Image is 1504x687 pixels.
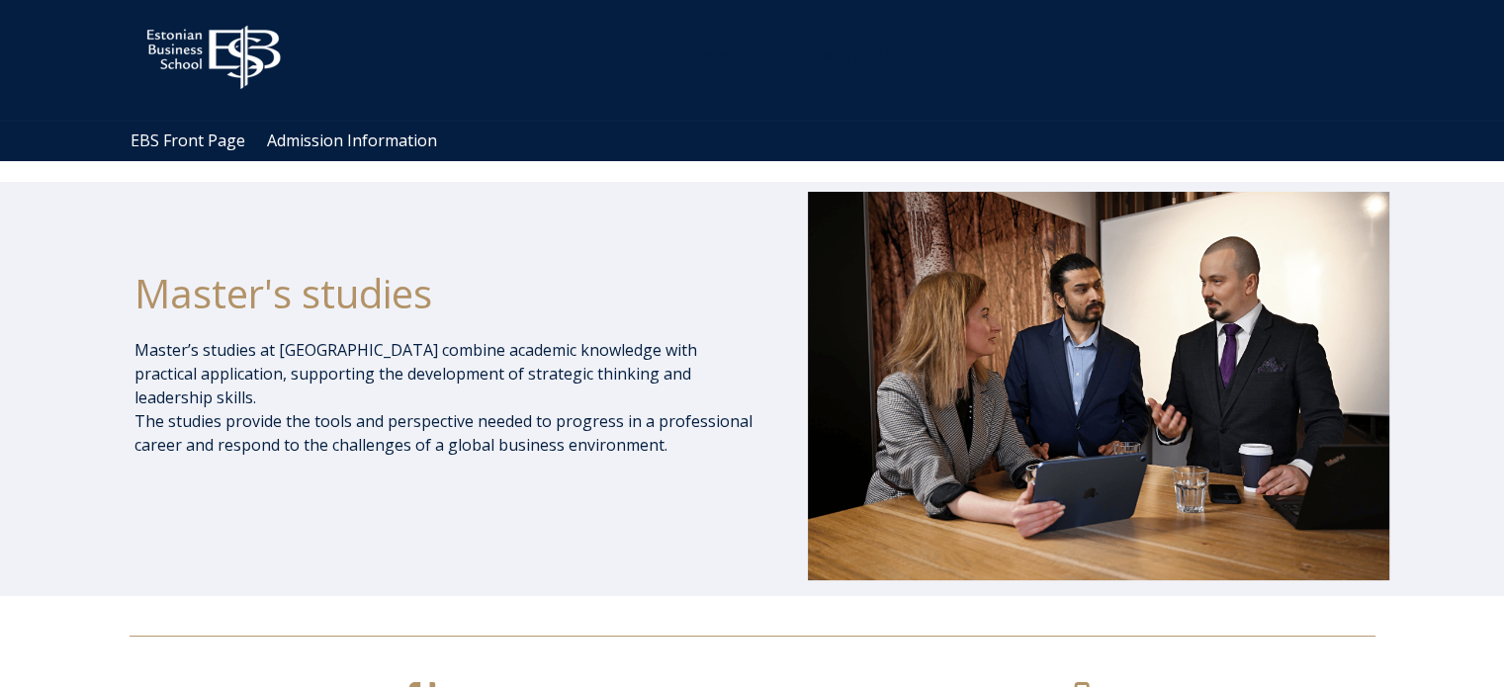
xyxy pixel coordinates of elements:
div: Navigation Menu [120,121,1405,161]
h1: Master's studies [134,269,755,318]
p: Master’s studies at [GEOGRAPHIC_DATA] combine academic knowledge with practical application, supp... [134,338,755,457]
span: Community for Growth and Resp [678,44,922,66]
img: ebs_logo2016_white [130,10,298,95]
a: EBS Front Page [131,129,245,151]
img: DSC_1073 [808,192,1389,579]
a: Admission Information [267,129,437,151]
